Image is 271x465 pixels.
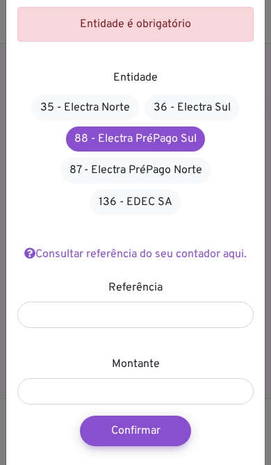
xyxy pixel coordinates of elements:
[80,416,191,446] button: Confirmar
[60,157,211,183] a: 87 - Electra PréPago Norte
[112,356,160,373] label: Montante
[80,17,191,31] span: Entidade é obrigatório
[145,95,240,121] a: 36 - Electra Sul
[31,95,139,121] a: 35 - Electra Norte
[24,247,247,261] a: Consultar referência do seu contador aqui.
[66,127,205,152] a: 88 - Electra PréPago Sul
[90,189,181,215] a: 136 - EDEC SA
[113,70,158,86] label: Entidade
[108,279,163,296] label: Referência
